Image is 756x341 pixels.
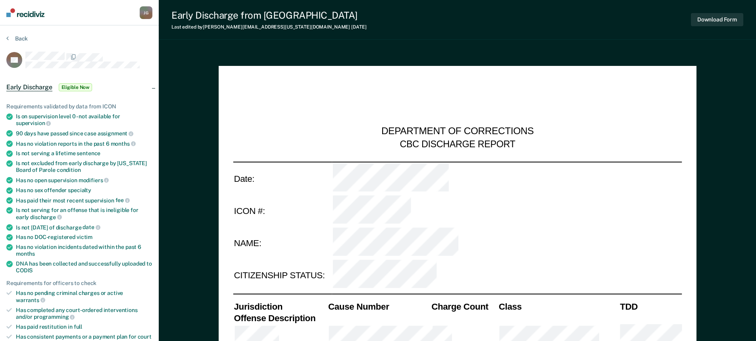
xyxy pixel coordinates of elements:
[16,324,152,330] div: Has paid restitution in
[381,125,534,138] div: DEPARTMENT OF CORRECTIONS
[34,314,75,320] span: programming
[498,301,619,312] th: Class
[6,103,152,110] div: Requirements validated by data from ICON
[6,280,152,287] div: Requirements for officers to check
[16,244,152,257] div: Has no violation incidents dated within the past 6
[16,140,152,147] div: Has no violation reports in the past 6
[115,197,130,203] span: fee
[171,10,366,21] div: Early Discharge from [GEOGRAPHIC_DATA]
[691,13,743,26] button: Download Form
[59,83,92,91] span: Eligible Now
[16,150,152,157] div: Is not serving a lifetime
[233,301,327,312] th: Jurisdiction
[233,195,332,227] td: ICON #:
[74,324,82,330] span: full
[79,177,109,183] span: modifiers
[351,24,366,30] span: [DATE]
[16,250,35,257] span: months
[16,130,152,137] div: 90 days have passed since case
[30,214,62,220] span: discharge
[431,301,498,312] th: Charge Count
[16,187,152,194] div: Has no sex offender
[327,301,430,312] th: Cause Number
[171,24,366,30] div: Last edited by [PERSON_NAME][EMAIL_ADDRESS][US_STATE][DOMAIN_NAME]
[16,297,45,303] span: warrants
[6,83,52,91] span: Early Discharge
[111,141,136,147] span: months
[16,307,152,320] div: Has completed any court-ordered interventions and/or
[140,6,152,19] button: JG
[6,35,28,42] button: Back
[233,162,332,195] td: Date:
[400,138,515,150] div: CBC DISCHARGE REPORT
[16,290,152,303] div: Has no pending criminal charges or active
[16,160,152,173] div: Is not excluded from early discharge by [US_STATE] Board of Parole
[140,6,152,19] div: J G
[16,260,152,274] div: DNA has been collected and successfully uploaded to
[233,260,332,292] td: CITIZENSHIP STATUS:
[57,167,81,173] span: condition
[16,120,51,126] span: supervision
[6,8,44,17] img: Recidiviz
[16,207,152,220] div: Is not serving for an offense that is ineligible for early
[77,150,100,156] span: sentence
[233,312,327,324] th: Offense Description
[619,301,682,312] th: TDD
[77,234,92,240] span: victim
[16,234,152,241] div: Has no DOC-registered
[83,224,100,230] span: date
[16,197,152,204] div: Has paid their most recent supervision
[16,113,152,127] div: Is on supervision level 0 - not available for
[98,130,133,137] span: assignment
[16,224,152,231] div: Is not [DATE] of discharge
[16,267,33,274] span: CODIS
[16,177,152,184] div: Has no open supervision
[233,227,332,260] td: NAME:
[68,187,91,193] span: specialty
